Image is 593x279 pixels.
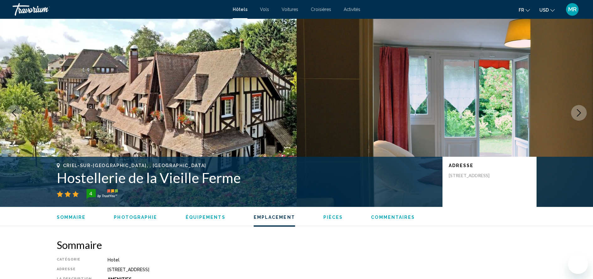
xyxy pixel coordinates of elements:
button: Next image [571,105,587,121]
button: Photographie [114,214,157,220]
div: Hotel [108,257,537,262]
span: Emplacement [254,215,295,220]
a: Voitures [282,7,298,12]
span: Criel-Sur-[GEOGRAPHIC_DATA], , [GEOGRAPHIC_DATA] [63,163,207,168]
a: Travorium [13,3,226,16]
span: Équipements [186,215,225,220]
button: Commentaires [371,214,415,220]
button: Sommaire [57,214,86,220]
span: Pièces [323,215,343,220]
button: Pièces [323,214,343,220]
iframe: Bouton de lancement de la fenêtre de messagerie [568,254,588,274]
span: Commentaires [371,215,415,220]
button: User Menu [564,3,580,16]
p: [STREET_ADDRESS] [449,173,499,178]
button: Équipements [186,214,225,220]
span: Sommaire [57,215,86,220]
div: 4 [85,190,97,197]
a: Activités [344,7,360,12]
button: Change currency [539,5,555,14]
span: USD [539,8,549,13]
h1: Hostellerie de la Vieille Ferme [57,170,436,186]
button: Previous image [6,105,22,121]
span: MR [568,6,577,13]
span: Photographie [114,215,157,220]
a: Croisières [311,7,331,12]
div: Catégorie [57,257,92,262]
img: trustyou-badge-hor.svg [87,189,118,199]
h2: Sommaire [57,239,537,251]
div: [STREET_ADDRESS] [108,267,537,272]
button: Change language [519,5,530,14]
a: Hôtels [233,7,247,12]
button: Emplacement [254,214,295,220]
div: Adresse [57,267,92,272]
a: Vols [260,7,269,12]
span: fr [519,8,524,13]
p: Adresse [449,163,530,168]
